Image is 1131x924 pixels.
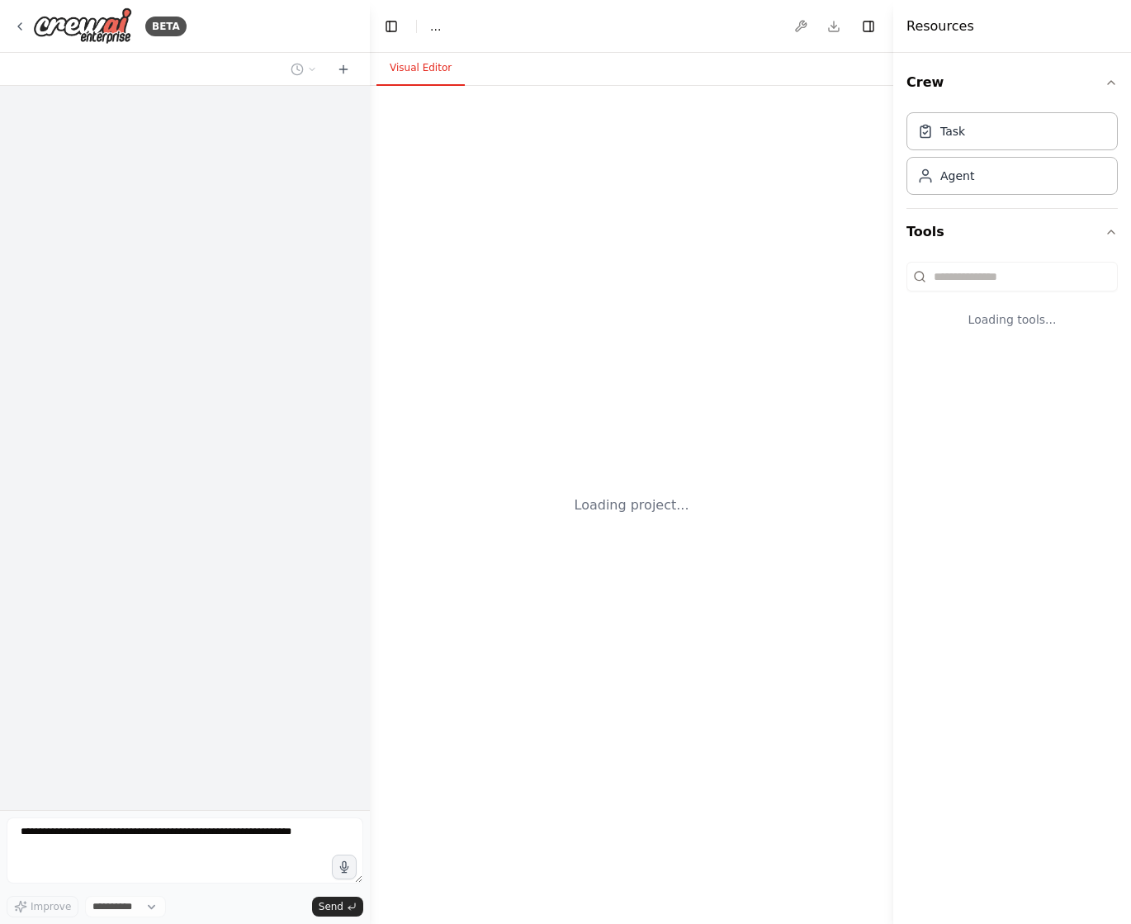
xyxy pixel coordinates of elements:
[906,255,1118,354] div: Tools
[906,209,1118,255] button: Tools
[312,897,363,917] button: Send
[906,298,1118,341] div: Loading tools...
[857,15,880,38] button: Hide right sidebar
[31,900,71,913] span: Improve
[380,15,403,38] button: Hide left sidebar
[376,51,465,86] button: Visual Editor
[430,18,441,35] nav: breadcrumb
[906,106,1118,208] div: Crew
[575,495,689,515] div: Loading project...
[330,59,357,79] button: Start a new chat
[7,896,78,917] button: Improve
[906,59,1118,106] button: Crew
[940,123,965,140] div: Task
[332,855,357,879] button: Click to speak your automation idea
[906,17,974,36] h4: Resources
[33,7,132,45] img: Logo
[145,17,187,36] div: BETA
[284,59,324,79] button: Switch to previous chat
[430,18,441,35] span: ...
[319,900,343,913] span: Send
[940,168,974,184] div: Agent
